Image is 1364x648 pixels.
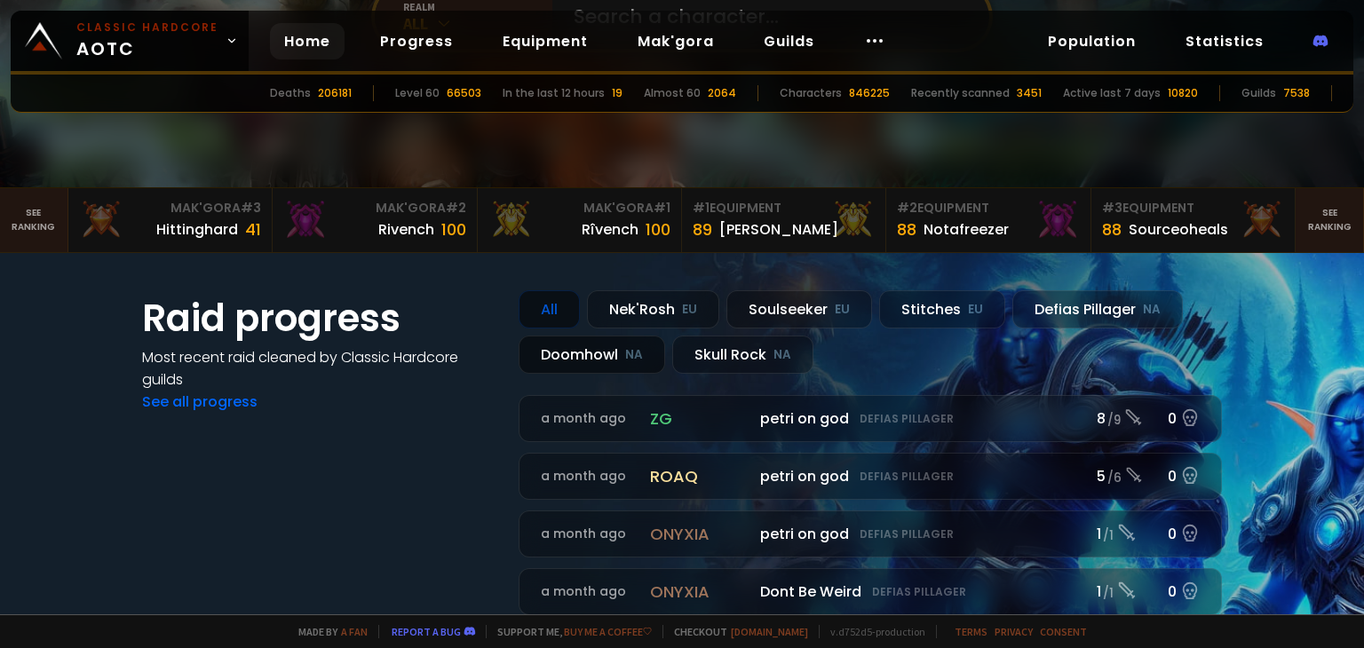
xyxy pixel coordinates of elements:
[582,218,638,241] div: Rîvench
[693,217,712,241] div: 89
[1040,625,1087,638] a: Consent
[749,23,829,59] a: Guilds
[1296,188,1364,252] a: Seeranking
[519,568,1222,615] a: a month agoonyxiaDont Be WeirdDefias Pillager1 /10
[662,625,808,638] span: Checkout
[1143,301,1161,319] small: NA
[682,301,697,319] small: EU
[955,625,987,638] a: Terms
[995,625,1033,638] a: Privacy
[886,188,1090,252] a: #2Equipment88Notafreezer
[924,218,1009,241] div: Notafreezer
[76,20,218,36] small: Classic Hardcore
[612,85,623,101] div: 19
[245,217,261,241] div: 41
[587,290,719,328] div: Nek'Rosh
[897,217,916,241] div: 88
[672,336,813,374] div: Skull Rock
[446,199,466,217] span: # 2
[1283,85,1310,101] div: 7538
[731,625,808,638] a: [DOMAIN_NAME]
[486,625,652,638] span: Support me,
[1171,23,1278,59] a: Statistics
[503,85,605,101] div: In the last 12 hours
[270,85,311,101] div: Deaths
[76,20,218,62] span: AOTC
[644,85,701,101] div: Almost 60
[780,85,842,101] div: Characters
[1102,199,1284,217] div: Equipment
[693,199,875,217] div: Equipment
[564,625,652,638] a: Buy me a coffee
[447,85,481,101] div: 66503
[773,346,791,364] small: NA
[1241,85,1276,101] div: Guilds
[1017,85,1042,101] div: 3451
[519,290,580,328] div: All
[488,199,670,217] div: Mak'Gora
[441,217,466,241] div: 100
[1063,85,1161,101] div: Active last 7 days
[341,625,368,638] a: a fan
[819,625,925,638] span: v. d752d5 - production
[879,290,1005,328] div: Stitches
[288,625,368,638] span: Made by
[625,346,643,364] small: NA
[1102,217,1122,241] div: 88
[378,218,434,241] div: Rivench
[68,188,273,252] a: Mak'Gora#3Hittinghard41
[79,199,261,217] div: Mak'Gora
[1168,85,1198,101] div: 10820
[156,218,238,241] div: Hittinghard
[968,301,983,319] small: EU
[1102,199,1122,217] span: # 3
[835,301,850,319] small: EU
[693,199,710,217] span: # 1
[488,23,602,59] a: Equipment
[726,290,872,328] div: Soulseeker
[142,391,258,412] a: See all progress
[719,218,838,241] div: [PERSON_NAME]
[897,199,917,217] span: # 2
[519,336,665,374] div: Doomhowl
[519,395,1222,442] a: a month agozgpetri on godDefias Pillager8 /90
[142,346,497,391] h4: Most recent raid cleaned by Classic Hardcore guilds
[519,510,1222,557] a: a month agoonyxiapetri on godDefias Pillager1 /10
[1034,23,1150,59] a: Population
[273,188,477,252] a: Mak'Gora#2Rivench100
[646,217,670,241] div: 100
[392,625,461,638] a: Report a bug
[241,199,261,217] span: # 3
[318,85,352,101] div: 206181
[395,85,440,101] div: Level 60
[897,199,1079,217] div: Equipment
[1012,290,1183,328] div: Defias Pillager
[11,11,249,71] a: Classic HardcoreAOTC
[270,23,345,59] a: Home
[478,188,682,252] a: Mak'Gora#1Rîvench100
[366,23,467,59] a: Progress
[519,453,1222,500] a: a month agoroaqpetri on godDefias Pillager5 /60
[1129,218,1228,241] div: Sourceoheals
[623,23,728,59] a: Mak'gora
[911,85,1010,101] div: Recently scanned
[682,188,886,252] a: #1Equipment89[PERSON_NAME]
[849,85,890,101] div: 846225
[1091,188,1296,252] a: #3Equipment88Sourceoheals
[283,199,465,217] div: Mak'Gora
[708,85,736,101] div: 2064
[654,199,670,217] span: # 1
[142,290,497,346] h1: Raid progress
